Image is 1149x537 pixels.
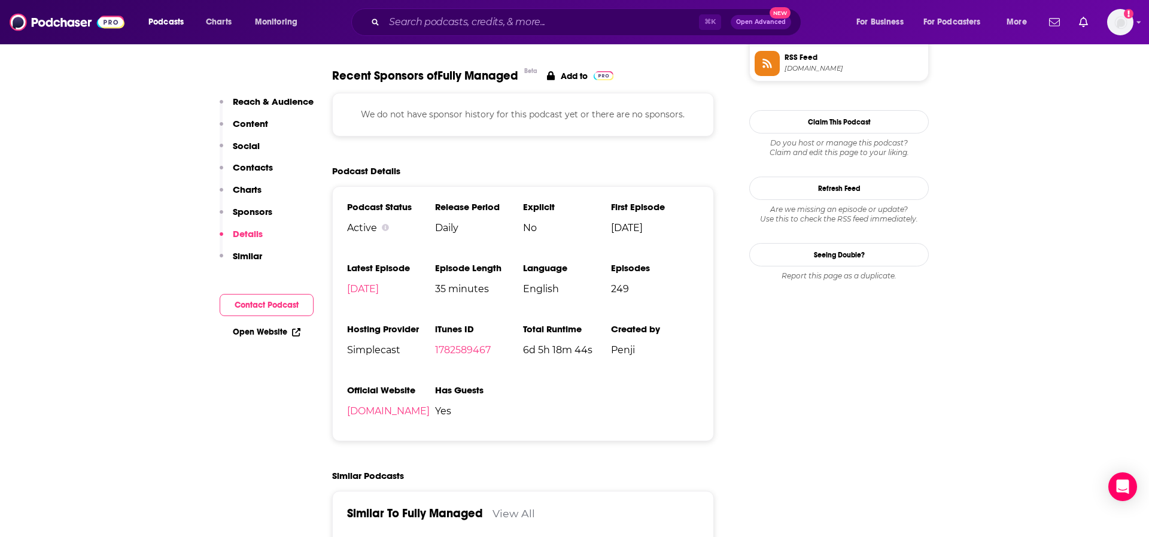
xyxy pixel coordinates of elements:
[524,67,537,75] div: Beta
[856,14,904,31] span: For Business
[384,13,699,32] input: Search podcasts, credits, & more...
[220,162,273,184] button: Contacts
[347,344,435,356] span: Simplecast
[332,165,400,177] h2: Podcast Details
[523,323,611,335] h3: Total Runtime
[523,222,611,233] span: No
[611,283,699,295] span: 249
[435,283,523,295] span: 35 minutes
[611,344,699,356] span: Penji
[233,118,268,129] p: Content
[611,201,699,213] h3: First Episode
[255,14,297,31] span: Monitoring
[749,271,929,281] div: Report this page as a duplicate.
[547,68,613,83] a: Add to
[332,470,404,481] h2: Similar Podcasts
[347,262,435,274] h3: Latest Episode
[435,344,491,356] a: 1782589467
[998,13,1042,32] button: open menu
[1124,9,1133,19] svg: Add a profile image
[736,19,786,25] span: Open Advanced
[233,162,273,173] p: Contacts
[363,8,813,36] div: Search podcasts, credits, & more...
[220,206,272,228] button: Sponsors
[523,262,611,274] h3: Language
[848,13,919,32] button: open menu
[749,138,929,157] div: Claim and edit this page to your liking.
[347,201,435,213] h3: Podcast Status
[916,13,998,32] button: open menu
[594,71,613,80] img: Pro Logo
[611,262,699,274] h3: Episodes
[523,201,611,213] h3: Explicit
[755,51,923,76] a: RSS Feed[DOMAIN_NAME]
[611,323,699,335] h3: Created by
[347,283,379,295] a: [DATE]
[785,52,923,63] span: RSS Feed
[233,140,260,151] p: Social
[233,327,300,337] a: Open Website
[731,15,791,29] button: Open AdvancedNew
[347,384,435,396] h3: Official Website
[140,13,199,32] button: open menu
[523,283,611,295] span: English
[10,11,124,34] img: Podchaser - Follow, Share and Rate Podcasts
[233,184,262,195] p: Charts
[247,13,313,32] button: open menu
[220,118,268,140] button: Content
[220,250,262,272] button: Similar
[206,14,232,31] span: Charts
[1107,9,1133,35] button: Show profile menu
[220,294,314,316] button: Contact Podcast
[749,205,929,224] div: Are we missing an episode or update? Use this to check the RSS feed immediately.
[770,7,791,19] span: New
[233,228,263,239] p: Details
[435,201,523,213] h3: Release Period
[749,177,929,200] button: Refresh Feed
[347,108,699,121] p: We do not have sponsor history for this podcast yet or there are no sponsors.
[1108,472,1137,501] div: Open Intercom Messenger
[435,323,523,335] h3: iTunes ID
[233,96,314,107] p: Reach & Audience
[1107,9,1133,35] span: Logged in as lynlam
[347,323,435,335] h3: Hosting Provider
[561,71,588,81] p: Add to
[749,138,929,148] span: Do you host or manage this podcast?
[435,405,523,417] span: Yes
[1074,12,1093,32] a: Show notifications dropdown
[148,14,184,31] span: Podcasts
[220,184,262,206] button: Charts
[699,14,721,30] span: ⌘ K
[220,96,314,118] button: Reach & Audience
[332,68,518,83] span: Recent Sponsors of Fully Managed
[493,507,535,520] a: View All
[611,222,699,233] span: [DATE]
[233,206,272,217] p: Sponsors
[1107,9,1133,35] img: User Profile
[923,14,981,31] span: For Podcasters
[435,222,523,233] span: Daily
[347,222,435,233] div: Active
[523,344,611,356] span: 6d 5h 18m 44s
[749,243,929,266] a: Seeing Double?
[785,64,923,73] span: feeds.simplecast.com
[220,140,260,162] button: Social
[233,250,262,262] p: Similar
[1044,12,1065,32] a: Show notifications dropdown
[435,384,523,396] h3: Has Guests
[347,506,483,521] a: Similar To Fully Managed
[198,13,239,32] a: Charts
[347,405,430,417] a: [DOMAIN_NAME]
[749,110,929,134] button: Claim This Podcast
[220,228,263,250] button: Details
[1007,14,1027,31] span: More
[435,262,523,274] h3: Episode Length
